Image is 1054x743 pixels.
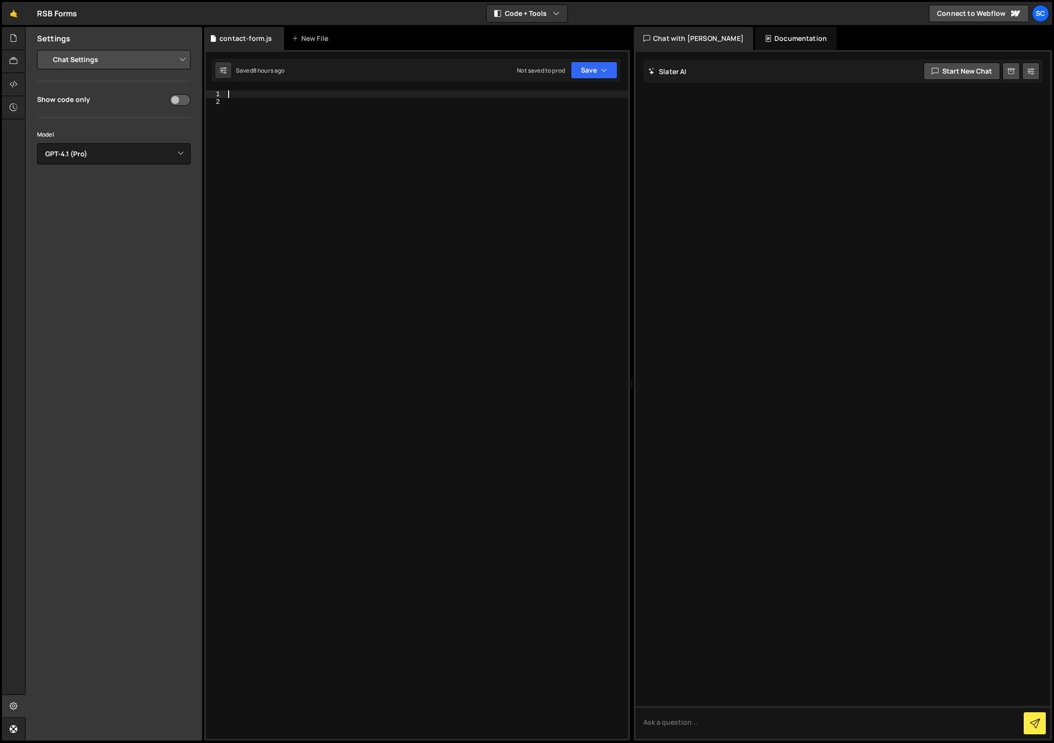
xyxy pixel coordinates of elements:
[2,2,26,25] a: 🤙
[648,67,687,76] h2: Slater AI
[37,8,77,19] div: RSB Forms
[1032,5,1049,22] a: Sc
[206,90,226,98] div: 1
[924,63,1000,80] button: Start new chat
[634,27,753,50] div: Chat with [PERSON_NAME]
[571,62,617,79] button: Save
[219,34,272,43] div: contact-form.js
[37,130,54,139] label: Model
[292,34,332,43] div: New File
[929,5,1029,22] a: Connect to Webflow
[37,95,90,104] div: Show code only
[206,98,226,106] div: 2
[253,66,285,75] div: 8 hours ago
[487,5,567,22] button: Code + Tools
[37,33,70,44] h2: Settings
[517,66,565,75] div: Not saved to prod
[236,66,285,75] div: Saved
[755,27,836,50] div: Documentation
